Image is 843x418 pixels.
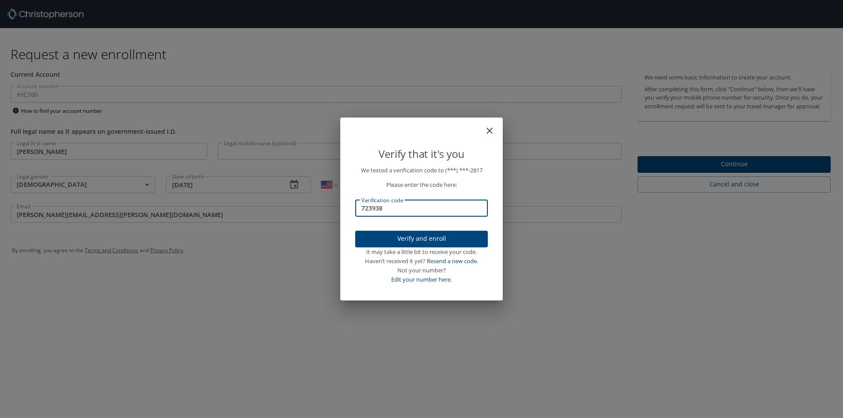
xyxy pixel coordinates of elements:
button: close [489,121,499,132]
div: Not your number? [355,266,488,275]
p: We texted a verification code to (***) ***- 2817 [355,166,488,175]
div: Haven’t received it yet? [355,257,488,266]
div: It may take a little bit to receive your code. [355,247,488,257]
p: Verify that it's you [355,146,488,162]
a: Edit your number here. [391,275,452,283]
p: Please enter the code here: [355,180,488,189]
button: Verify and enroll [355,231,488,248]
a: Resend a new code. [427,257,478,265]
span: Verify and enroll [362,233,481,244]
